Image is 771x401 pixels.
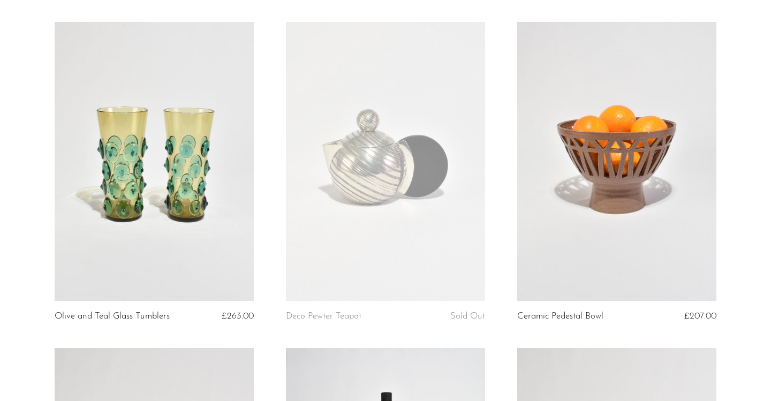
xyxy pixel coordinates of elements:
span: Sold Out [450,312,485,321]
span: £263.00 [222,312,254,321]
a: Olive and Teal Glass Tumblers [55,312,170,321]
a: Ceramic Pedestal Bowl [517,312,603,321]
span: £207.00 [684,312,716,321]
a: Deco Pewter Teapot [286,312,361,321]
